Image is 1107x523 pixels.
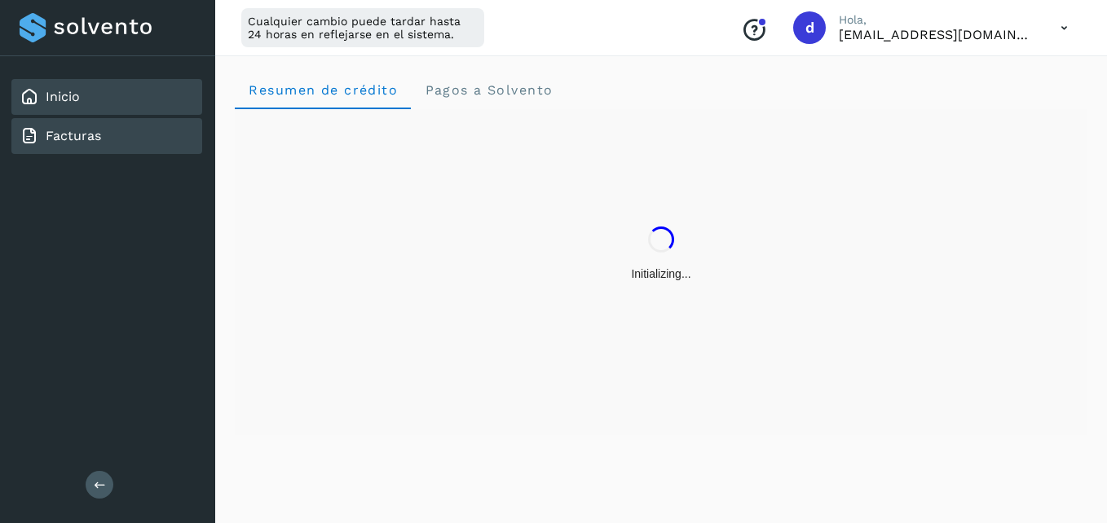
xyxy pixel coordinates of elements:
[11,118,202,154] div: Facturas
[424,82,553,98] span: Pagos a Solvento
[241,8,484,47] div: Cualquier cambio puede tardar hasta 24 horas en reflejarse en el sistema.
[839,27,1034,42] p: direccion@temmsa.com.mx
[248,82,398,98] span: Resumen de crédito
[46,89,80,104] a: Inicio
[46,128,101,143] a: Facturas
[839,13,1034,27] p: Hola,
[11,79,202,115] div: Inicio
